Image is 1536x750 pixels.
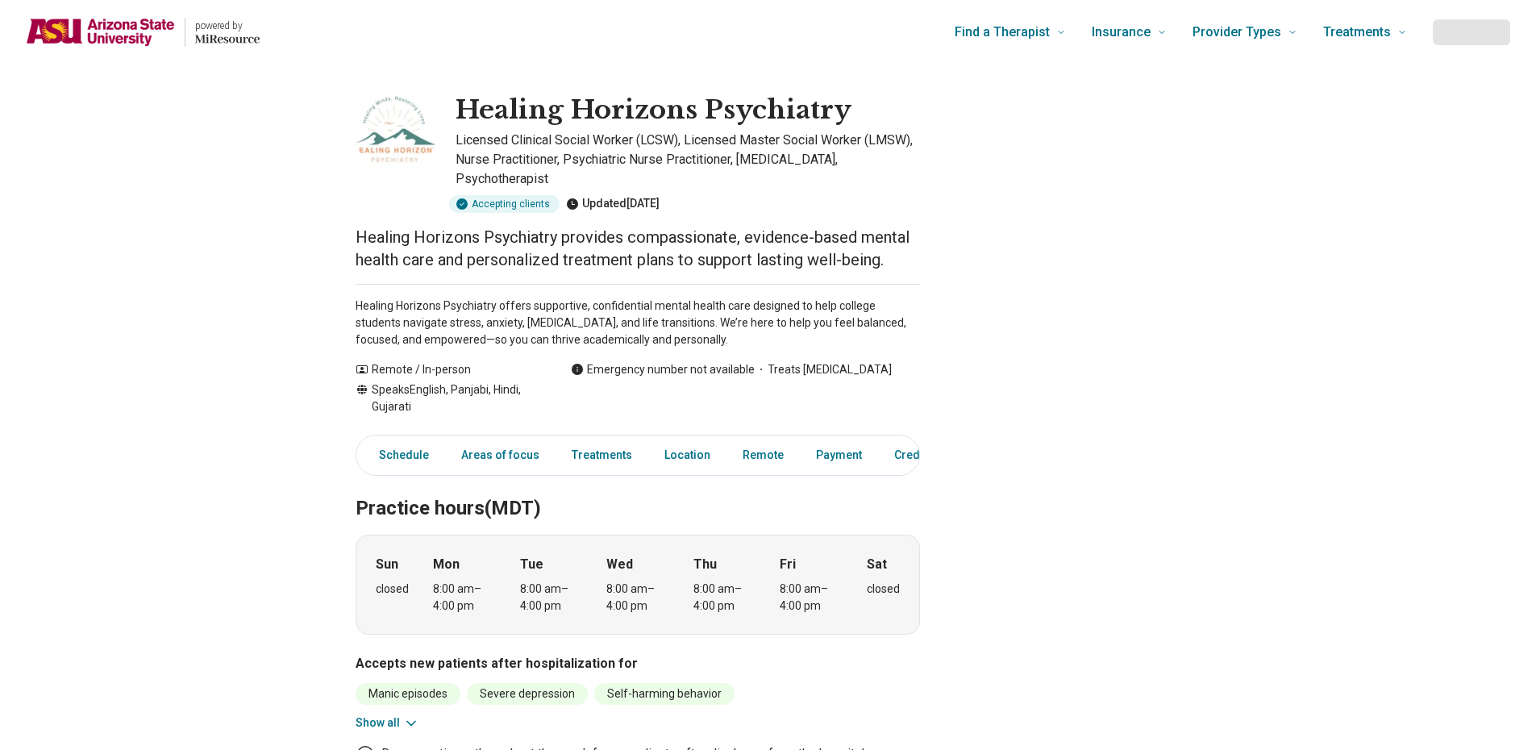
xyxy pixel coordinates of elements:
[456,131,920,189] p: Licensed Clinical Social Worker (LCSW), Licensed Master Social Worker (LMSW), Nurse Practitioner,...
[376,581,409,598] div: closed
[433,555,460,574] strong: Mon
[955,21,1050,44] span: Find a Therapist
[452,439,549,472] a: Areas of focus
[467,683,588,705] li: Severe depression
[356,94,436,174] img: Healing Horizons Psychiatry, Licensed Clinical Social Worker (LCSW)
[655,439,720,472] a: Location
[433,581,495,615] div: 8:00 am – 4:00 pm
[606,581,668,615] div: 8:00 am – 4:00 pm
[356,298,920,348] p: Healing Horizons Psychiatry offers supportive, confidential mental health care designed to help c...
[449,195,560,213] div: Accepting clients
[755,361,892,378] span: Treats [MEDICAL_DATA]
[566,195,660,213] div: Updated [DATE]
[693,555,717,574] strong: Thu
[376,555,398,574] strong: Sun
[867,581,900,598] div: closed
[885,439,965,472] a: Credentials
[195,19,260,32] p: powered by
[356,456,920,523] h2: Practice hours (MDT)
[356,535,920,635] div: When does the program meet?
[356,361,539,378] div: Remote / In-person
[26,6,260,58] a: Home page
[606,555,633,574] strong: Wed
[356,226,920,271] p: Healing Horizons Psychiatry provides compassionate, evidence-based mental health care and persona...
[520,555,543,574] strong: Tue
[356,715,419,731] button: Show all
[733,439,793,472] a: Remote
[562,439,642,472] a: Treatments
[1193,21,1281,44] span: Provider Types
[780,581,842,615] div: 8:00 am – 4:00 pm
[356,654,920,673] h3: Accepts new patients after hospitalization for
[456,94,851,127] h1: Healing Horizons Psychiatry
[520,581,582,615] div: 8:00 am – 4:00 pm
[360,439,439,472] a: Schedule
[806,439,872,472] a: Payment
[1092,21,1151,44] span: Insurance
[780,555,796,574] strong: Fri
[1323,21,1391,44] span: Treatments
[571,361,755,378] div: Emergency number not available
[867,555,887,574] strong: Sat
[594,683,735,705] li: Self-harming behavior
[356,683,460,705] li: Manic episodes
[693,581,756,615] div: 8:00 am – 4:00 pm
[356,381,539,415] div: Speaks English, Panjabi, Hindi, Gujarati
